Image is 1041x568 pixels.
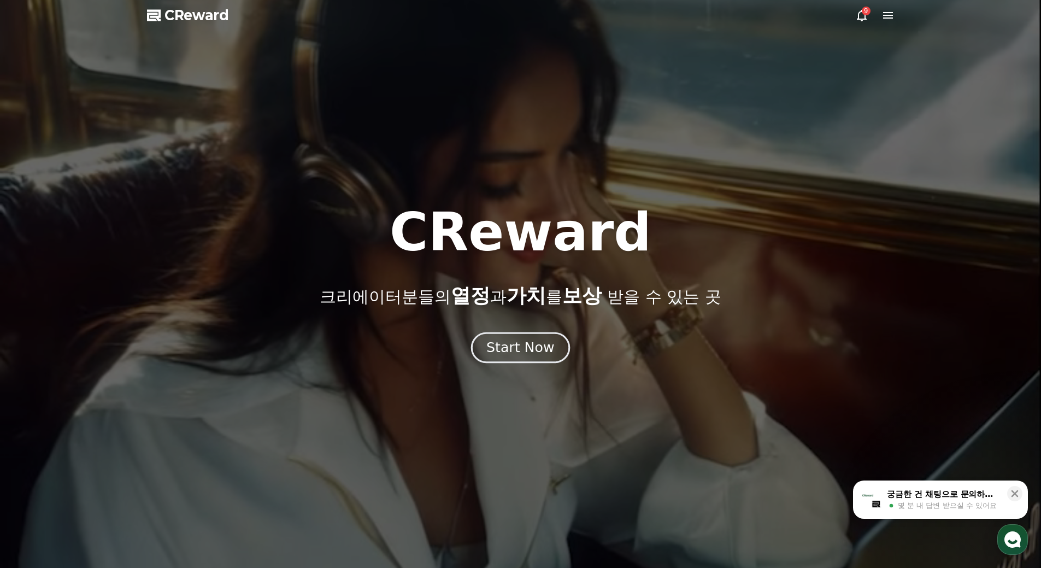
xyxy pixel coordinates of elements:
a: CReward [147,7,229,24]
h1: CReward [390,206,651,259]
span: CReward [164,7,229,24]
a: 설정 [141,347,210,374]
button: Start Now [471,332,570,363]
span: 대화 [100,364,113,372]
a: 대화 [72,347,141,374]
a: 홈 [3,347,72,374]
span: 열정 [451,284,490,307]
span: 홈 [34,363,41,372]
span: 가치 [507,284,546,307]
a: 9 [855,9,868,22]
span: 설정 [169,363,182,372]
div: 9 [862,7,871,15]
p: 크리에이터분들의 과 를 받을 수 있는 곳 [320,285,721,307]
div: Start Now [486,338,554,357]
a: Start Now [473,344,568,354]
span: 보상 [562,284,602,307]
